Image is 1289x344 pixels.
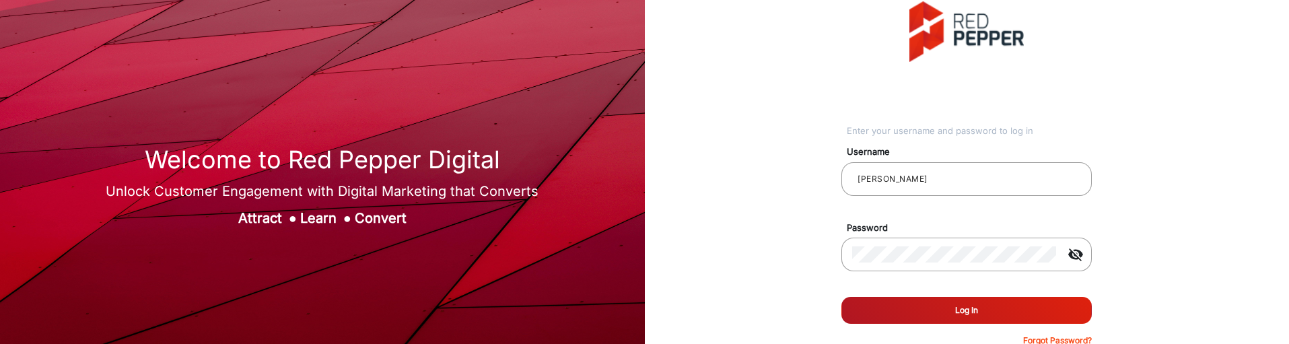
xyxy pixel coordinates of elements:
div: Enter your username and password to log in [847,125,1092,138]
mat-label: Password [837,221,1107,235]
span: ● [343,210,351,226]
button: Log In [841,297,1092,324]
mat-icon: visibility_off [1059,246,1092,263]
input: Your username [852,171,1081,187]
div: Attract Learn Convert [106,208,538,228]
h1: Welcome to Red Pepper Digital [106,145,538,174]
img: vmg-logo [909,1,1024,62]
mat-label: Username [837,145,1107,159]
span: ● [289,210,297,226]
div: Unlock Customer Engagement with Digital Marketing that Converts [106,181,538,201]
